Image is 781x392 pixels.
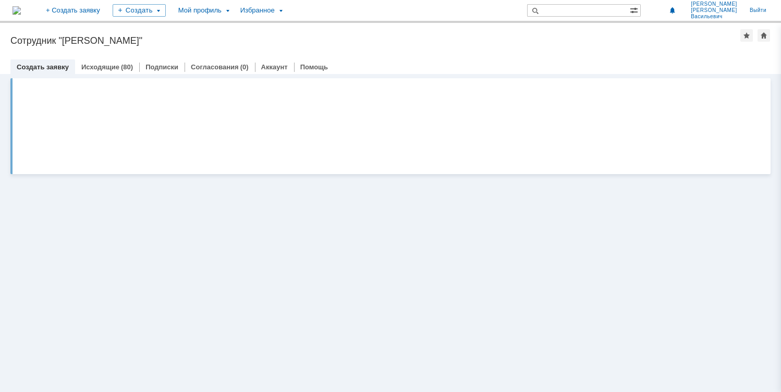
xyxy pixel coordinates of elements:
a: Создать заявку [17,63,69,71]
div: (0) [240,63,249,71]
span: [PERSON_NAME] [691,1,737,7]
span: Расширенный поиск [630,5,640,15]
img: logo [13,6,21,15]
div: Сотрудник "[PERSON_NAME]" [10,35,740,46]
span: [PERSON_NAME] [691,7,737,14]
a: Подписки [145,63,178,71]
span: Васильевич [691,14,737,20]
a: Перейти на домашнюю страницу [13,6,21,15]
a: Исходящие [81,63,119,71]
a: Помощь [300,63,328,71]
div: Добавить в избранное [740,29,753,42]
div: Сделать домашней страницей [758,29,770,42]
div: (80) [121,63,133,71]
div: Создать [113,4,166,17]
a: Согласования [191,63,239,71]
a: Аккаунт [261,63,288,71]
